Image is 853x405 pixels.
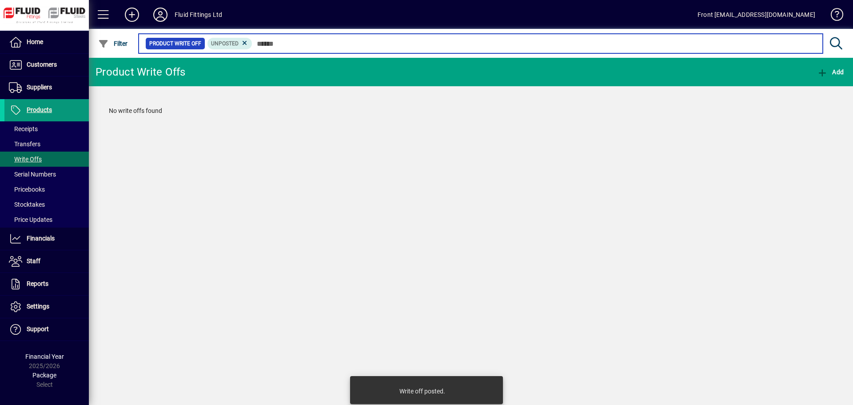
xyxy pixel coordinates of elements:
[9,216,52,223] span: Price Updates
[4,54,89,76] a: Customers
[9,125,38,132] span: Receipts
[4,136,89,152] a: Transfers
[27,61,57,68] span: Customers
[27,280,48,287] span: Reports
[698,8,815,22] div: Front [EMAIL_ADDRESS][DOMAIN_NAME]
[4,167,89,182] a: Serial Numbers
[27,84,52,91] span: Suppliers
[27,235,55,242] span: Financials
[207,38,252,49] mat-chip: Product Movement Status: Unposted
[27,325,49,333] span: Support
[9,201,45,208] span: Stocktakes
[27,38,43,45] span: Home
[25,353,64,360] span: Financial Year
[9,171,56,178] span: Serial Numbers
[149,39,201,48] span: Product Write Off
[9,140,40,148] span: Transfers
[27,303,49,310] span: Settings
[98,40,128,47] span: Filter
[4,31,89,53] a: Home
[27,106,52,113] span: Products
[815,64,846,80] button: Add
[4,76,89,99] a: Suppliers
[4,273,89,295] a: Reports
[146,7,175,23] button: Profile
[118,7,146,23] button: Add
[175,8,222,22] div: Fluid Fittings Ltd
[27,257,40,265] span: Staff
[100,97,842,124] div: No write offs found
[96,65,186,79] div: Product Write Offs
[4,296,89,318] a: Settings
[4,121,89,136] a: Receipts
[32,372,56,379] span: Package
[399,387,445,396] div: Write off posted.
[9,156,42,163] span: Write Offs
[4,197,89,212] a: Stocktakes
[4,152,89,167] a: Write Offs
[9,186,45,193] span: Pricebooks
[4,250,89,273] a: Staff
[96,36,130,52] button: Filter
[4,318,89,341] a: Support
[824,2,842,31] a: Knowledge Base
[4,182,89,197] a: Pricebooks
[211,40,239,47] span: Unposted
[817,68,844,76] span: Add
[4,228,89,250] a: Financials
[4,212,89,227] a: Price Updates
